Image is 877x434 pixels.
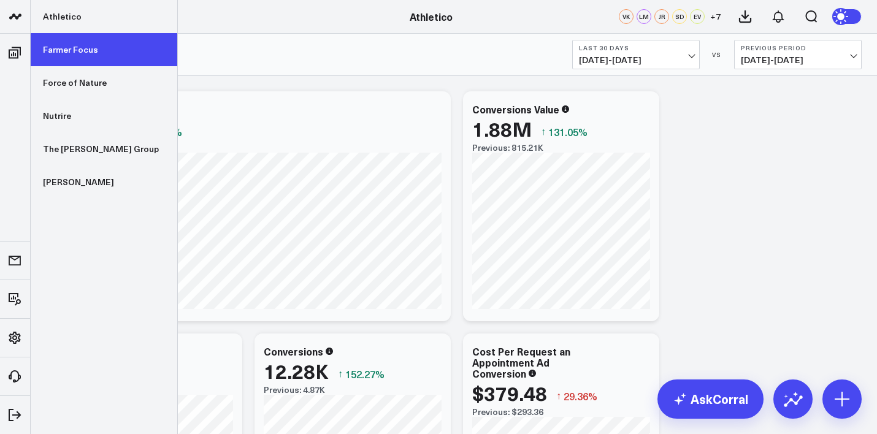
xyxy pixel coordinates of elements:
[548,125,588,139] span: 131.05%
[708,9,722,24] button: +7
[654,9,669,24] div: JR
[472,407,650,417] div: Previous: $293.36
[564,389,597,403] span: 29.36%
[472,102,559,116] div: Conversions Value
[55,143,442,153] div: Previous: $222.37K
[410,10,453,23] a: Athletico
[31,99,177,132] a: Nutrire
[672,9,687,24] div: SD
[472,345,570,380] div: Cost Per Request an Appointment Ad Conversion
[541,124,546,140] span: ↑
[31,166,177,199] a: [PERSON_NAME]
[556,388,561,404] span: ↑
[734,40,862,69] button: Previous Period[DATE]-[DATE]
[338,366,343,382] span: ↑
[472,118,532,140] div: 1.88M
[264,360,329,382] div: 12.28K
[706,51,728,58] div: VS
[579,55,693,65] span: [DATE] - [DATE]
[572,40,700,69] button: Last 30 Days[DATE]-[DATE]
[690,9,705,24] div: EV
[472,143,650,153] div: Previous: 815.21K
[741,55,855,65] span: [DATE] - [DATE]
[741,44,855,51] b: Previous Period
[472,382,547,404] div: $379.48
[345,367,385,381] span: 152.27%
[31,66,177,99] a: Force of Nature
[31,132,177,166] a: The [PERSON_NAME] Group
[710,12,721,21] span: + 7
[264,345,323,358] div: Conversions
[31,33,177,66] a: Farmer Focus
[637,9,651,24] div: LM
[264,385,442,395] div: Previous: 4.87K
[579,44,693,51] b: Last 30 Days
[657,379,764,419] a: AskCorral
[619,9,634,24] div: VK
